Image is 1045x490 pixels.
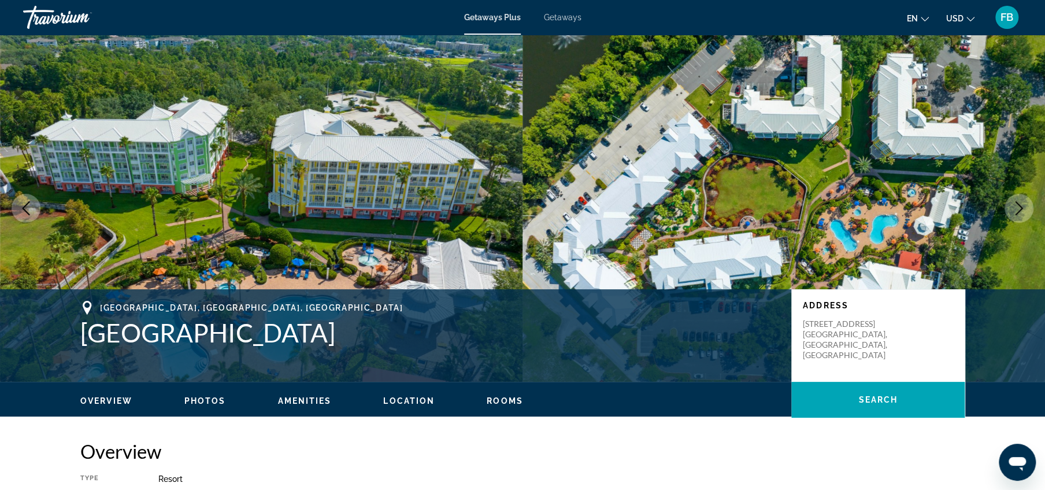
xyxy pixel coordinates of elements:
span: Amenities [277,396,331,406]
button: Photos [184,396,226,406]
span: Rooms [487,396,523,406]
button: Rooms [487,396,523,406]
div: Resort [158,474,965,484]
p: [STREET_ADDRESS] [GEOGRAPHIC_DATA], [GEOGRAPHIC_DATA], [GEOGRAPHIC_DATA] [803,319,895,360]
span: Search [858,395,898,404]
span: Photos [184,396,226,406]
button: Change language [907,10,929,27]
a: Getaways [544,13,581,22]
button: Next image [1005,194,1033,223]
button: Amenities [277,396,331,406]
a: Travorium [23,2,139,32]
p: Address [803,301,953,310]
span: Overview [80,396,132,406]
button: Change currency [946,10,974,27]
button: Search [791,382,965,418]
div: Type [80,474,129,484]
span: en [907,14,918,23]
button: Location [383,396,435,406]
h2: Overview [80,440,965,463]
button: User Menu [992,5,1022,30]
button: Previous image [12,194,40,223]
a: Getaways Plus [464,13,521,22]
button: Overview [80,396,132,406]
span: [GEOGRAPHIC_DATA], [GEOGRAPHIC_DATA], [GEOGRAPHIC_DATA] [100,303,403,312]
span: FB [1000,12,1013,23]
h1: [GEOGRAPHIC_DATA] [80,318,780,348]
span: USD [946,14,964,23]
iframe: Button to launch messaging window [999,444,1036,481]
span: Location [383,396,435,406]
